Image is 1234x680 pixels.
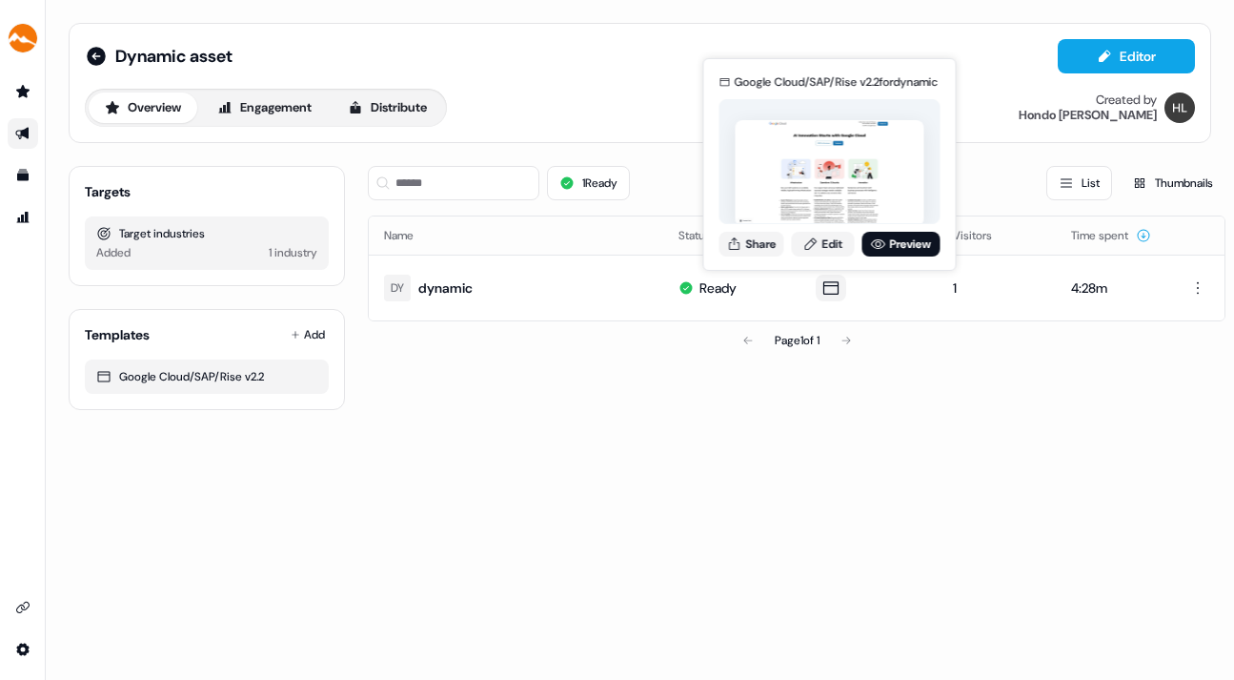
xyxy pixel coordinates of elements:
button: Overview [89,93,197,123]
button: Time spent [1071,218,1151,253]
img: Hondo [1164,93,1195,123]
a: Go to outbound experience [8,118,38,149]
div: 4:28m [1071,278,1154,298]
a: Go to integrations [8,592,38,623]
div: Hondo [PERSON_NAME] [1019,108,1157,123]
button: Visitors [953,218,1015,253]
button: Status [678,218,734,253]
button: 1Ready [547,166,630,200]
button: Engagement [201,93,328,123]
button: Share [719,232,784,257]
div: 1 industry [269,243,317,262]
div: Page 1 of 1 [775,331,819,350]
a: Go to attribution [8,202,38,233]
div: DY [391,278,404,298]
div: Ready [699,278,737,298]
div: Created by [1096,93,1157,108]
a: Preview [862,232,941,257]
div: Google Cloud/SAP/Rise v2.2 for dynamic [735,72,939,92]
span: Dynamic asset [115,45,233,68]
div: Targets [85,182,131,201]
button: List [1046,166,1112,200]
a: Edit [792,232,855,257]
button: Editor [1058,39,1195,73]
button: Name [384,218,436,253]
div: dynamic [418,278,473,298]
a: Editor [1058,49,1195,69]
button: Thumbnails [1120,166,1225,200]
div: Added [96,243,131,262]
div: 1 [953,278,1041,298]
div: Templates [85,325,150,344]
button: Add [287,321,329,348]
a: Go to templates [8,160,38,191]
img: asset preview [736,120,924,226]
a: Go to integrations [8,634,38,665]
div: Google Cloud/SAP/Rise v2.2 [96,367,317,386]
div: Target industries [96,224,317,243]
button: Distribute [332,93,443,123]
a: Go to prospects [8,76,38,107]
